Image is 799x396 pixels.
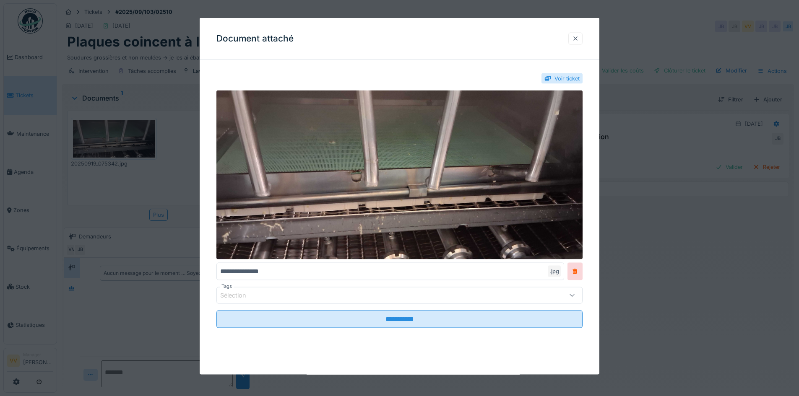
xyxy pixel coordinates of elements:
h3: Document attaché [216,34,294,44]
div: .jpg [548,266,561,277]
div: Sélection [220,291,258,300]
label: Tags [220,283,234,290]
div: Voir ticket [554,75,580,83]
img: 542765e6-4501-47c9-af08-a11684d72201-20250919_075342.jpg [216,91,583,259]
